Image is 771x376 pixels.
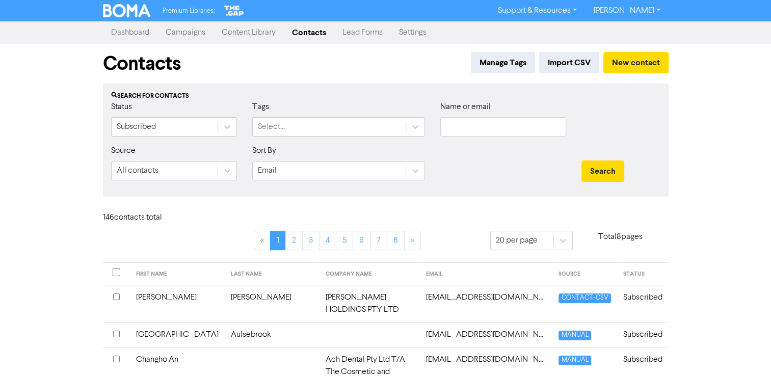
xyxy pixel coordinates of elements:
[617,285,669,322] td: Subscribed
[225,285,320,322] td: [PERSON_NAME]
[270,231,286,250] a: Page 1 is your current page
[223,4,245,17] img: The Gap
[471,52,535,73] button: Manage Tags
[573,231,669,243] p: Total 8 pages
[420,285,552,322] td: accounts@alisonearl.com
[111,92,660,101] div: Search for contacts
[420,263,552,285] th: EMAIL
[285,231,303,250] a: Page 2
[258,121,285,133] div: Select...
[214,22,284,43] a: Content Library
[252,101,269,113] label: Tags
[319,231,336,250] a: Page 4
[163,8,215,14] span: Premium Libraries:
[130,322,225,347] td: [GEOGRAPHIC_DATA]
[130,285,225,322] td: [PERSON_NAME]
[284,22,334,43] a: Contacts
[581,160,624,182] button: Search
[496,234,538,247] div: 20 per page
[559,331,591,340] span: MANUAL
[258,165,277,177] div: Email
[111,145,136,157] label: Source
[103,213,184,223] h6: 146 contact s total
[302,231,320,250] a: Page 3
[334,22,391,43] a: Lead Forms
[117,165,158,177] div: All contacts
[370,231,387,250] a: Page 7
[617,263,669,285] th: STATUS
[320,285,420,322] td: [PERSON_NAME] HOLDINGS PTY LTD
[157,22,214,43] a: Campaigns
[225,263,320,285] th: LAST NAME
[404,231,421,250] a: »
[552,263,617,285] th: SOURCE
[353,231,370,250] a: Page 6
[336,231,353,250] a: Page 5
[391,22,435,43] a: Settings
[585,3,668,19] a: [PERSON_NAME]
[559,293,610,303] span: CONTACT-CSV
[603,52,669,73] button: New contact
[440,101,491,113] label: Name or email
[111,101,132,113] label: Status
[103,22,157,43] a: Dashboard
[130,263,225,285] th: FIRST NAME
[117,121,156,133] div: Subscribed
[320,263,420,285] th: COMPANY NAME
[420,322,552,347] td: accounts@sctimber.com.au
[559,356,591,365] span: MANUAL
[539,52,599,73] button: Import CSV
[617,322,669,347] td: Subscribed
[387,231,405,250] a: Page 8
[490,3,585,19] a: Support & Resources
[103,52,181,75] h1: Contacts
[225,322,320,347] td: Aulsebrook
[252,145,276,157] label: Sort By
[103,4,151,17] img: BOMA Logo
